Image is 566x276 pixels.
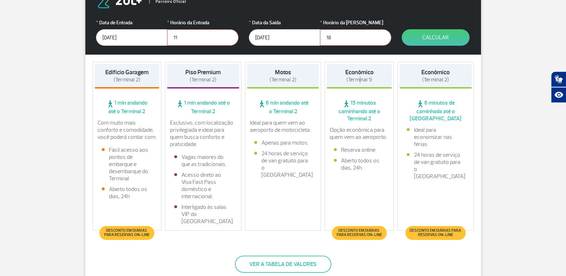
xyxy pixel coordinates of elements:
strong: Econômico [421,69,450,76]
label: Horário da Entrada [167,19,239,26]
span: 15 minutos caminhando até o Terminal 2 [327,99,392,122]
span: 1 min andando até o Terminal 2 [167,99,239,115]
li: Aberto todos os dias, 24h. [334,157,385,171]
div: Plugin de acessibilidade da Hand Talk. [551,71,566,103]
button: Abrir tradutor de língua de sinais. [551,71,566,87]
span: 6 min andando até o Terminal 2 [247,99,319,115]
span: (Terminal 2) [270,76,296,83]
input: dd/mm/aaaa [96,29,167,46]
button: Abrir recursos assistivos. [551,87,566,103]
li: Vagas maiores do que as tradicionais. [174,154,232,168]
p: Exclusivo, com localização privilegiada e ideal para quem busca conforto e praticidade. [170,119,236,148]
span: (Terminal 1) [346,76,372,83]
li: Interligado às salas VIP do [GEOGRAPHIC_DATA]. [174,204,232,225]
span: 1 min andando até o Terminal 2 [95,99,160,115]
span: (Terminal 2) [190,76,216,83]
strong: Piso Premium [185,69,221,76]
li: 24 horas de serviço de van gratuito para o [GEOGRAPHIC_DATA] [254,150,312,179]
span: Desconto em diárias para reservas on-line [409,229,462,237]
input: hh:mm [320,29,391,46]
label: Horário da [PERSON_NAME] [320,19,391,26]
strong: Edifício Garagem [105,69,149,76]
li: Fácil acesso aos pontos de embarque e desembarque do Terminal [102,146,152,182]
input: dd/mm/aaaa [249,29,320,46]
label: Data de Entrada [96,19,167,26]
li: Reserva online [334,146,385,154]
li: Acesso direto ao Visa Fast Pass doméstico e internacional. [174,171,232,200]
span: Desconto em diárias para reservas on-line [335,229,383,237]
input: hh:mm [167,29,239,46]
span: (Terminal 2) [114,76,140,83]
p: Opção econômica para quem vem ao aeroporto. [330,126,389,141]
button: Ver a tabela de valores [235,256,331,273]
span: Desconto em diárias para reservas on-line [103,229,151,237]
p: Com muito mais conforto e comodidade, você poderá contar com: [97,119,157,141]
label: Data da Saída [249,19,320,26]
li: Ideal para economizar nas férias [407,126,465,148]
strong: Econômico [345,69,374,76]
li: 24 horas de serviço de van gratuito para o [GEOGRAPHIC_DATA] [407,151,465,180]
span: 6 minutos de caminhada até o [GEOGRAPHIC_DATA] [400,99,472,122]
span: (Terminal 2) [422,76,449,83]
li: Aberto todos os dias, 24h [102,186,152,200]
button: Calcular [402,29,470,46]
p: Ideal para quem vem ao aeroporto de motocicleta. [250,119,316,134]
li: Apenas para motos. [254,139,312,146]
strong: Motos [275,69,291,76]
